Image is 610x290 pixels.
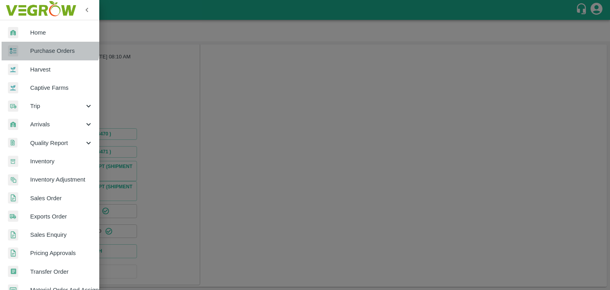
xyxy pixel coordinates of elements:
img: whInventory [8,156,18,167]
img: reciept [8,45,18,57]
img: delivery [8,101,18,112]
span: Transfer Order [30,267,93,276]
span: Captive Farms [30,83,93,92]
img: harvest [8,82,18,94]
span: Purchase Orders [30,46,93,55]
span: Trip [30,102,84,110]
img: inventory [8,174,18,186]
img: harvest [8,64,18,75]
img: whTransfer [8,266,18,277]
span: Sales Enquiry [30,230,93,239]
span: Arrivals [30,120,84,129]
span: Inventory Adjustment [30,175,93,184]
img: sales [8,247,18,259]
span: Home [30,28,93,37]
img: sales [8,229,18,241]
img: whArrival [8,27,18,39]
span: Quality Report [30,139,84,147]
img: sales [8,192,18,204]
span: Harvest [30,65,93,74]
span: Exports Order [30,212,93,221]
img: whArrival [8,119,18,130]
span: Sales Order [30,194,93,203]
span: Inventory [30,157,93,166]
span: Pricing Approvals [30,249,93,257]
img: shipments [8,211,18,222]
img: qualityReport [8,138,17,148]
